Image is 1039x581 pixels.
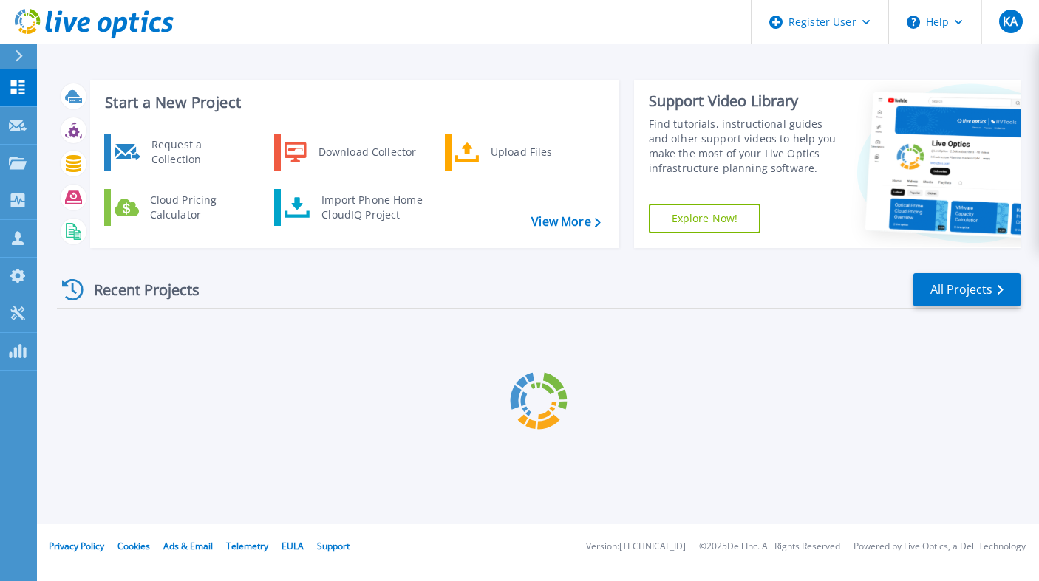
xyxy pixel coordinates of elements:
div: Download Collector [311,137,423,167]
a: Telemetry [226,540,268,552]
h3: Start a New Project [105,94,600,111]
a: View More [531,215,600,229]
a: Privacy Policy [49,540,104,552]
a: All Projects [913,273,1021,306]
a: Ads & Email [163,540,213,552]
a: Upload Files [445,134,596,171]
li: © 2025 Dell Inc. All Rights Reserved [699,542,840,551]
div: Find tutorials, instructional guides and other support videos to help you make the most of your L... [649,117,842,176]
a: Download Collector [274,134,426,171]
li: Version: [TECHNICAL_ID] [586,542,686,551]
div: Import Phone Home CloudIQ Project [314,193,429,222]
a: Explore Now! [649,204,761,233]
div: Support Video Library [649,92,842,111]
a: Support [317,540,350,552]
div: Cloud Pricing Calculator [143,193,252,222]
a: EULA [282,540,304,552]
li: Powered by Live Optics, a Dell Technology [854,542,1026,551]
div: Recent Projects [57,272,219,308]
div: Request a Collection [144,137,252,167]
span: KA [1003,16,1018,27]
a: Cloud Pricing Calculator [104,189,256,226]
a: Cookies [117,540,150,552]
a: Request a Collection [104,134,256,171]
div: Upload Files [483,137,593,167]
